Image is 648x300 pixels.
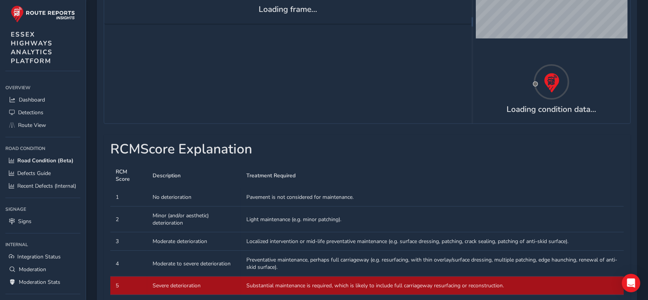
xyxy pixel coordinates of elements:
td: Minor (and/or aesthetic) deterioration [147,207,241,232]
span: Description [153,172,181,179]
a: Moderation Stats [5,276,80,288]
td: 5 [110,277,147,295]
td: Severe deterioration [147,277,241,295]
img: rr logo [11,5,75,23]
td: 2 [110,207,147,232]
a: Road Condition (Beta) [5,154,80,167]
div: Signage [5,203,80,215]
td: No deterioration [147,188,241,207]
a: Dashboard [5,93,80,106]
span: Treatment Required [246,172,296,179]
td: Moderate deterioration [147,232,241,251]
a: Recent Defects (Internal) [5,180,80,192]
a: Signs [5,215,80,228]
a: Route View [5,119,80,132]
span: Moderation [19,266,46,273]
td: 3 [110,232,147,251]
span: Detections [18,109,43,116]
td: Pavement is not considered for maintenance. [241,188,624,207]
td: Localized intervention or mid-life preventative maintenance (e.g. surface dressing, patching, cra... [241,232,624,251]
span: Dashboard [19,96,45,103]
td: Substantial maintenance is required, which is likely to include full carriageway resurfacing or r... [241,277,624,295]
a: Detections [5,106,80,119]
span: Road Condition (Beta) [17,157,73,164]
a: Integration Status [5,250,80,263]
td: 1 [110,188,147,207]
h4: Loading frame... [259,5,317,14]
h4: Loading condition data... [507,105,596,114]
td: 4 [110,251,147,277]
span: Recent Defects (Internal) [17,182,76,190]
a: Defects Guide [5,167,80,180]
td: Preventative maintenance, perhaps full carriageway (e.g. resurfacing, with thin overlay/surface d... [241,251,624,277]
h1: RCM Score Explanation [110,141,624,157]
td: Moderate to severe deterioration [147,251,241,277]
span: Defects Guide [17,170,51,177]
span: Integration Status [17,253,61,260]
div: Road Condition [5,143,80,154]
div: Internal [5,239,80,250]
a: Moderation [5,263,80,276]
span: ESSEX HIGHWAYS ANALYTICS PLATFORM [11,30,53,65]
div: Overview [5,82,80,93]
td: Light maintenance (e.g. minor patching). [241,207,624,232]
span: Signs [18,218,32,225]
span: RCM Score [116,168,142,183]
div: Open Intercom Messenger [622,274,640,292]
span: Moderation Stats [19,278,60,286]
span: Route View [18,122,46,129]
